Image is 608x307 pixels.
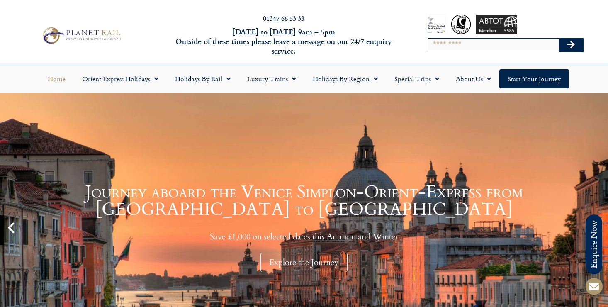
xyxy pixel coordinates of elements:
h6: [DATE] to [DATE] 9am – 5pm Outside of these times please leave a message on our 24/7 enquiry serv... [164,27,403,56]
a: Special Trips [386,69,447,88]
a: Holidays by Region [304,69,386,88]
nav: Menu [4,69,604,88]
a: 01347 66 53 33 [263,13,304,23]
p: Save £1,000 on selected dates this Autumn and Winter [21,231,587,242]
h1: Journey aboard the Venice Simplon-Orient-Express from [GEOGRAPHIC_DATA] to [GEOGRAPHIC_DATA] [21,183,587,218]
div: Explore the Journey [260,253,348,272]
a: Start your Journey [499,69,569,88]
div: Previous slide [4,221,18,235]
button: Search [559,39,583,52]
img: Planet Rail Train Holidays Logo [39,25,123,46]
a: Home [39,69,74,88]
a: Luxury Trains [239,69,304,88]
a: Holidays by Rail [167,69,239,88]
a: About Us [447,69,499,88]
a: Orient Express Holidays [74,69,167,88]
